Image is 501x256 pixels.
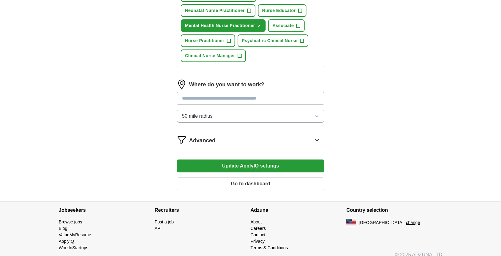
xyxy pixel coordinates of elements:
span: Mental Health Nurse Practitioner [185,22,255,29]
span: Clinical Nurse Manager [185,53,235,59]
span: [GEOGRAPHIC_DATA] [359,219,404,226]
button: Nurse Practitioner [181,34,235,47]
button: Neonatal Nurse Practitioner [181,4,255,17]
a: About [250,219,262,224]
h4: Country selection [346,202,442,219]
span: Advanced [189,136,215,145]
button: Associate [268,19,304,32]
img: location.png [177,80,187,89]
a: Terms & Conditions [250,245,288,250]
span: Nurse Educator [262,7,296,14]
a: ApplyIQ [59,239,74,244]
span: Associate [272,22,294,29]
a: Blog [59,226,67,231]
img: US flag [346,219,356,226]
a: Contact [250,232,265,237]
a: Browse jobs [59,219,82,224]
label: Where do you want to work? [189,81,264,89]
a: Careers [250,226,266,231]
button: 50 mile radius [177,110,324,123]
span: Psychiatric Clinical Nurse [242,37,298,44]
span: ✓ [257,24,261,29]
button: Update ApplyIQ settings [177,160,324,172]
a: Privacy [250,239,265,244]
span: Nurse Practitioner [185,37,224,44]
button: Mental Health Nurse Practitioner✓ [181,19,266,32]
img: filter [177,135,187,145]
button: Psychiatric Clinical Nurse [238,34,308,47]
a: Post a job [155,219,174,224]
span: Neonatal Nurse Practitioner [185,7,245,14]
button: Go to dashboard [177,177,324,190]
button: Nurse Educator [258,4,306,17]
button: change [406,219,420,226]
span: 50 mile radius [182,112,213,120]
button: Clinical Nurse Manager [181,49,246,62]
a: ValueMyResume [59,232,91,237]
a: API [155,226,162,231]
a: WorkInStartups [59,245,88,250]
